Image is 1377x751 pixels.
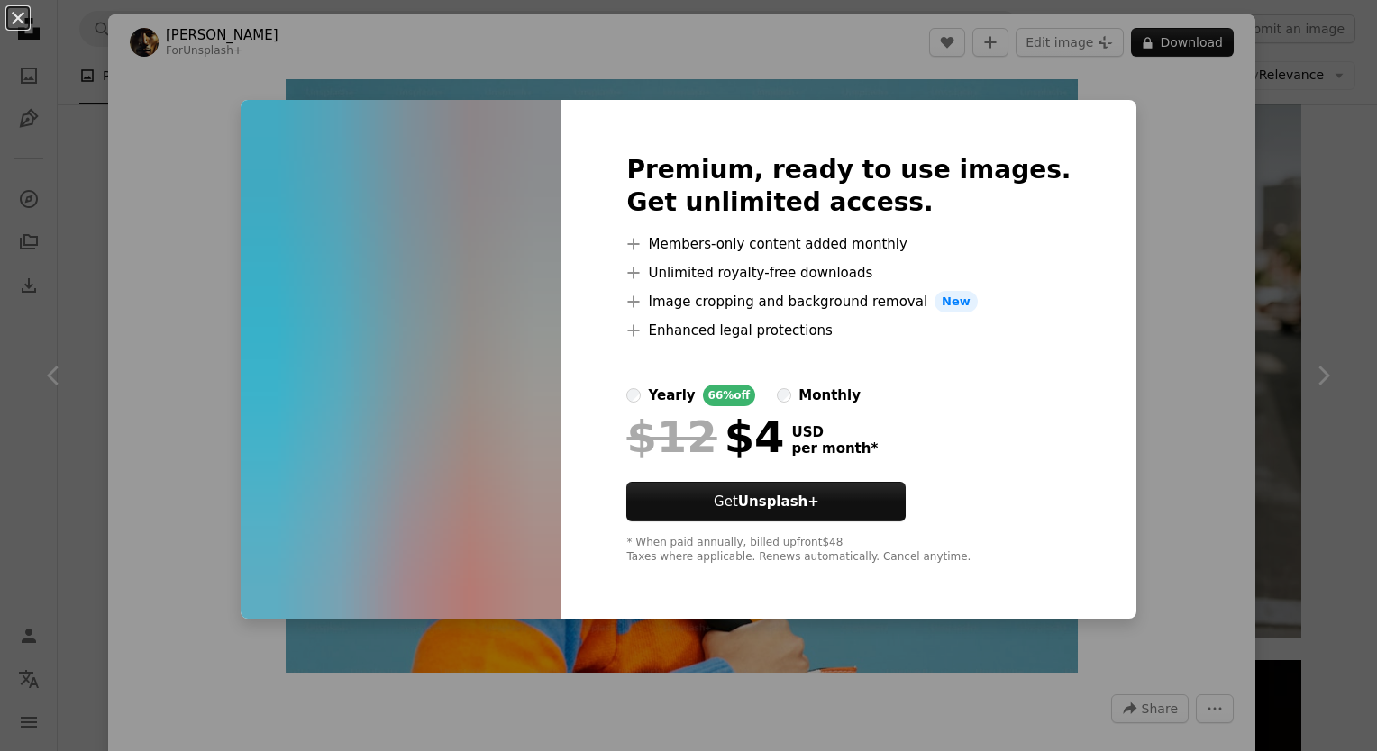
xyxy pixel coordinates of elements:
button: GetUnsplash+ [626,482,906,521]
div: * When paid annually, billed upfront $48 Taxes where applicable. Renews automatically. Cancel any... [626,536,1071,565]
input: monthly [777,388,791,403]
img: premium_photo-1707932500283-17dd5d1912c9 [241,100,561,619]
span: New [935,291,978,312]
span: USD [791,424,878,440]
strong: Unsplash+ [738,493,819,510]
div: monthly [798,385,861,406]
h2: Premium, ready to use images. Get unlimited access. [626,154,1071,219]
li: Enhanced legal protections [626,320,1071,341]
li: Image cropping and background removal [626,291,1071,312]
li: Members-only content added monthly [626,233,1071,255]
span: $12 [626,413,716,460]
li: Unlimited royalty-free downloads [626,262,1071,284]
div: $4 [626,413,784,460]
input: yearly66%off [626,388,641,403]
div: 66% off [703,385,756,406]
div: yearly [648,385,695,406]
span: per month * [791,440,878,457]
